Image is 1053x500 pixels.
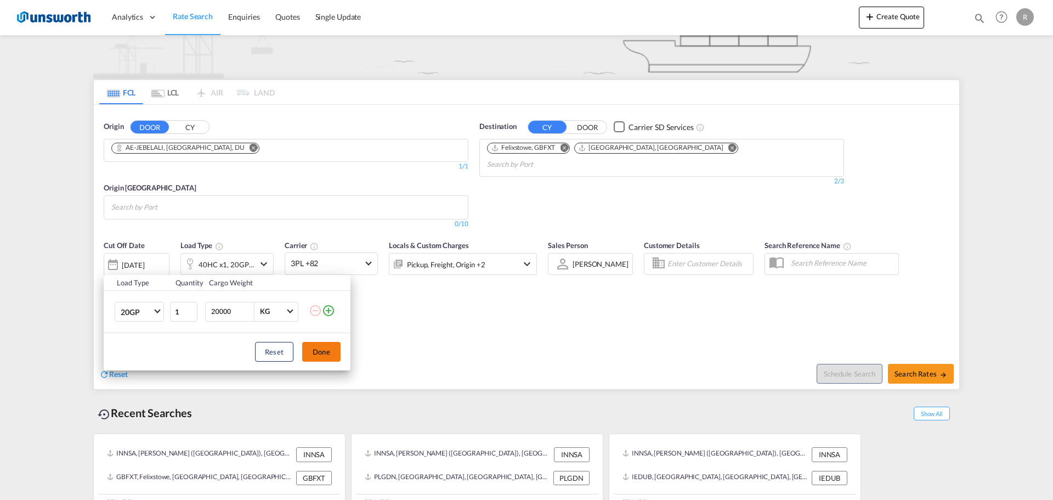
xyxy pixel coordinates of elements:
button: Reset [255,342,293,362]
button: Done [302,342,341,362]
md-icon: icon-minus-circle-outline [309,304,322,317]
span: 20GP [121,307,152,318]
md-select: Choose: 20GP [115,302,164,322]
th: Quantity [169,275,203,291]
div: Cargo Weight [209,278,302,288]
input: Enter Weight [210,302,254,321]
div: KG [260,307,270,316]
md-icon: icon-plus-circle-outline [322,304,335,317]
th: Load Type [104,275,169,291]
input: Qty [170,302,197,322]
